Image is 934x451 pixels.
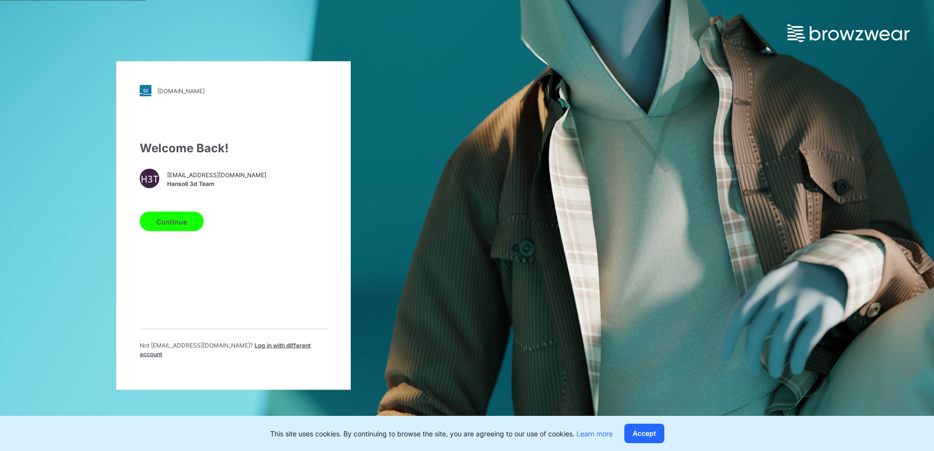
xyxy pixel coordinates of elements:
[157,87,205,94] div: [DOMAIN_NAME]
[624,424,664,443] button: Accept
[140,85,327,97] a: [DOMAIN_NAME]
[140,212,204,231] button: Continue
[270,429,613,439] p: This site uses cookies. By continuing to browse the site, you are agreeing to our use of cookies.
[167,170,266,179] span: [EMAIL_ADDRESS][DOMAIN_NAME]
[140,140,327,157] div: Welcome Back!
[140,169,159,188] div: H3T
[576,430,613,438] a: Learn more
[140,85,151,97] img: stylezone-logo.562084cfcfab977791bfbf7441f1a819.svg
[787,24,910,42] img: browzwear-logo.e42bd6dac1945053ebaf764b6aa21510.svg
[167,179,266,188] span: Hansoll 3d Team
[140,341,327,359] p: Not [EMAIL_ADDRESS][DOMAIN_NAME] ?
